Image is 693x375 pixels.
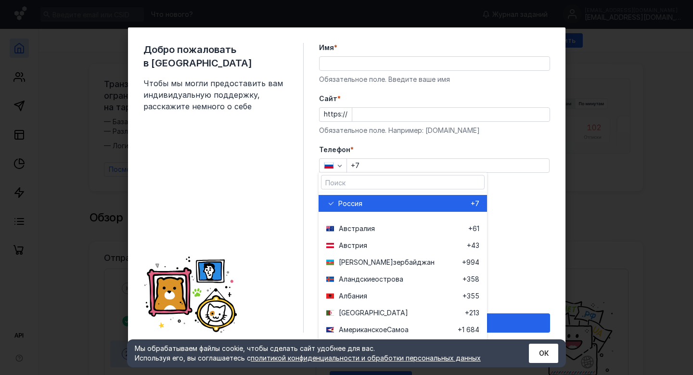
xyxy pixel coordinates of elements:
[319,287,487,304] button: Албания+355
[319,338,487,355] button: Ангилья+1 264
[143,78,288,112] span: Чтобы мы могли предоставить вам индивидуальную поддержку, расскажите немного о себе
[339,240,355,250] span: Авст
[319,126,550,135] div: Обязательное поле. Например: [DOMAIN_NAME]
[339,291,356,300] span: Алба
[339,223,371,233] span: Австрали
[319,271,487,287] button: Аландскиеострова+358
[375,274,403,284] span: острова
[339,257,393,267] span: [PERSON_NAME]
[319,145,350,155] span: Телефон
[339,274,375,284] span: Аландские
[319,321,487,338] button: АмериканскоеСамоа+1 684
[471,198,479,208] span: +7
[319,75,550,84] div: Обязательное поле. Введите ваше имя
[393,257,435,267] span: зербайджан
[467,240,479,250] span: +43
[319,237,487,254] button: Австрия+43
[319,193,487,347] div: grid
[319,304,487,321] button: [GEOGRAPHIC_DATA]+213
[465,308,479,317] span: +213
[356,291,367,300] span: ния
[321,176,484,189] input: Поиск
[462,274,479,284] span: +358
[319,43,334,52] span: Имя
[347,198,362,208] span: ссия
[319,254,487,271] button: [PERSON_NAME]зербайджан+994
[319,220,487,237] button: Австралия+61
[251,354,481,362] a: политикой конфиденциальности и обработки персональных данных
[371,223,375,233] span: я
[338,198,347,208] span: Ро
[462,291,479,300] span: +355
[135,344,505,363] div: Мы обрабатываем файлы cookie, чтобы сделать сайт удобнее для вас. Используя его, вы соглашаетесь c
[319,94,337,103] span: Cайт
[458,324,479,334] span: +1 684
[468,223,479,233] span: +61
[339,324,387,334] span: Американское
[387,324,409,334] span: Самоа
[143,43,288,70] span: Добро пожаловать в [GEOGRAPHIC_DATA]
[529,344,558,363] button: ОК
[339,308,408,317] span: [GEOGRAPHIC_DATA]
[355,240,367,250] span: рия
[319,195,487,212] button: Россия+7
[462,257,479,267] span: +994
